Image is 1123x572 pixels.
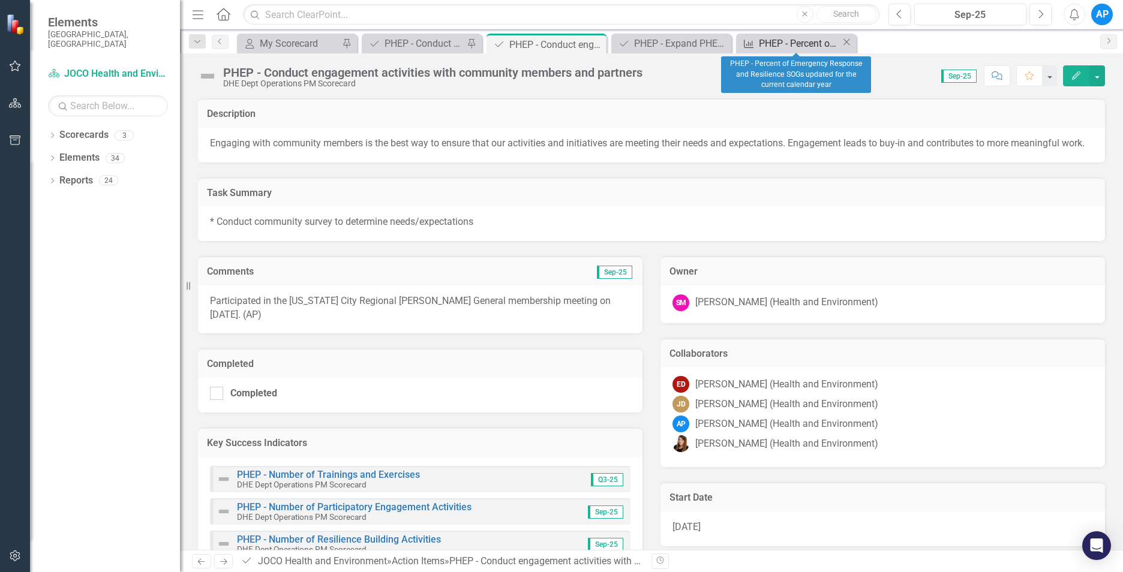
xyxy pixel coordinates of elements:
[59,128,109,142] a: Scorecards
[588,505,623,519] span: Sep-25
[237,501,472,513] a: PHEP - Number of Participatory Engagement Activities
[614,36,728,51] a: PHEP - Expand PHEP's partner network, both internal and external
[695,296,878,309] div: [PERSON_NAME] (Health and Environment)
[48,29,168,49] small: [GEOGRAPHIC_DATA], [GEOGRAPHIC_DATA]
[449,555,780,567] div: PHEP - Conduct engagement activities with community members and partners
[672,521,701,532] span: [DATE]
[1082,531,1111,560] div: Open Intercom Messenger
[223,66,642,79] div: PHEP - Conduct engagement activities with community members and partners
[672,396,689,413] div: JD
[634,36,728,51] div: PHEP - Expand PHEP's partner network, both internal and external
[260,36,339,51] div: My Scorecard
[695,437,878,451] div: [PERSON_NAME] (Health and Environment)
[207,438,633,448] h3: Key Success Indicators
[99,176,118,186] div: 24
[672,416,689,432] div: AP
[672,294,689,311] div: SM
[241,555,642,568] div: » »
[365,36,464,51] a: PHEP - Conduct training and exercises
[816,6,876,23] button: Search
[237,544,367,554] small: DHE Dept Operations PM Scorecard
[48,15,168,29] span: Elements
[669,266,1096,277] h3: Owner
[695,398,878,411] div: [PERSON_NAME] (Health and Environment)
[210,215,1093,229] p: * Conduct community survey to determine needs/expectations
[833,9,859,19] span: Search
[695,378,878,392] div: [PERSON_NAME] (Health and Environment)
[721,56,871,93] div: PHEP - Percent of Emergency Response and Resilience SOGs updated for the current calendar year
[237,534,441,545] a: PHEP - Number of Resilience Building Activities
[243,4,879,25] input: Search ClearPoint...
[591,473,623,486] span: Q3-25
[941,70,977,83] span: Sep-25
[669,348,1096,359] h3: Collaborators
[918,8,1022,22] div: Sep-25
[59,151,100,165] a: Elements
[759,36,841,51] div: PHEP - Percent of Emergency Response and Resilience SOGs updated for the current calendar year
[48,95,168,116] input: Search Below...
[210,137,1085,149] span: Engaging with community members is the best way to ensure that our activities and initiatives are...
[217,537,231,551] img: Not Defined
[48,67,168,81] a: JOCO Health and Environment
[6,13,27,34] img: ClearPoint Strategy
[207,266,446,277] h3: Comments
[695,417,878,431] div: [PERSON_NAME] (Health and Environment)
[672,435,689,452] img: Amy Showalter
[672,376,689,393] div: ED
[597,266,632,279] span: Sep-25
[198,67,217,86] img: Not Defined
[237,469,420,480] a: PHEP - Number of Trainings and Exercises
[106,153,125,163] div: 34
[669,492,1096,503] h3: Start Date
[739,36,841,51] a: PHEP - Percent of Emergency Response and Resilience SOGs updated for the current calendar year
[588,538,623,551] span: Sep-25
[1091,4,1113,25] button: AP
[223,79,642,88] div: DHE Dept Operations PM Scorecard
[217,504,231,519] img: Not Defined
[237,480,367,489] small: DHE Dept Operations PM Scorecard
[385,36,464,51] div: PHEP - Conduct training and exercises
[240,36,339,51] a: My Scorecard
[258,555,387,567] a: JOCO Health and Environment
[509,37,603,52] div: PHEP - Conduct engagement activities with community members and partners
[210,294,630,322] p: Participated in the [US_STATE] City Regional [PERSON_NAME] General membership meeting on [DATE]. ...
[115,130,134,140] div: 3
[914,4,1026,25] button: Sep-25
[207,188,1096,198] h3: Task Summary
[207,109,1096,119] h3: Description
[237,512,367,522] small: DHE Dept Operations PM Scorecard
[207,359,633,369] h3: Completed
[217,472,231,486] img: Not Defined
[59,174,93,188] a: Reports
[392,555,445,567] a: Action Items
